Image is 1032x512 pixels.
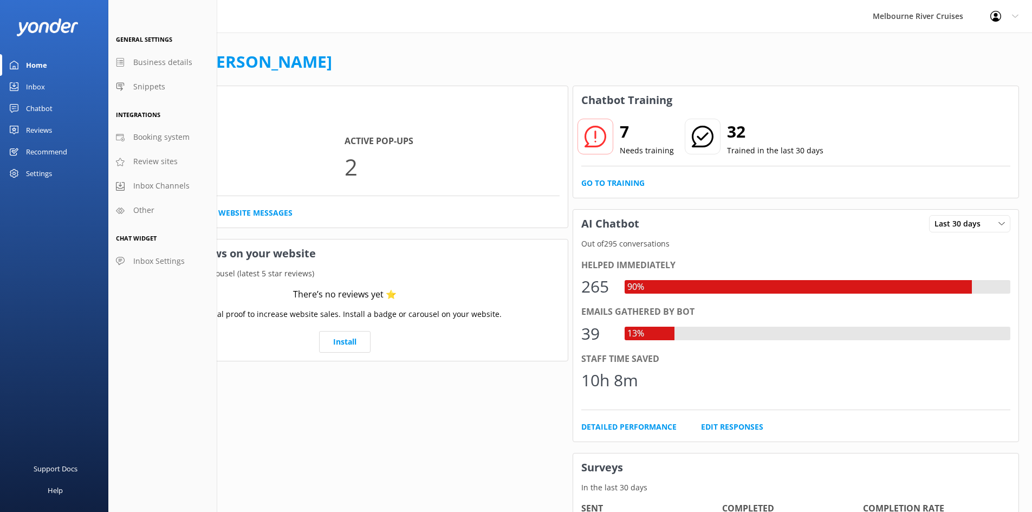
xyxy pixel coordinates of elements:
[26,163,52,184] div: Settings
[26,98,53,119] div: Chatbot
[122,86,568,114] h3: Website Chat
[130,148,345,185] p: 295
[293,288,397,302] div: There’s no reviews yet ⭐
[122,268,568,280] p: Your current review carousel (latest 5 star reviews)
[934,218,987,230] span: Last 30 days
[218,207,293,219] a: Website Messages
[581,352,1011,366] div: Staff time saved
[108,125,217,150] a: Booking system
[581,321,614,347] div: 39
[620,145,674,157] p: Needs training
[581,305,1011,319] div: Emails gathered by bot
[573,238,1019,250] p: Out of 295 conversations
[345,148,559,185] p: 2
[108,50,217,75] a: Business details
[581,258,1011,273] div: Helped immediately
[573,86,680,114] h3: Chatbot Training
[727,145,823,157] p: Trained in the last 30 days
[108,150,217,174] a: Review sites
[26,76,45,98] div: Inbox
[133,56,192,68] span: Business details
[116,111,160,119] span: Integrations
[133,255,185,267] span: Inbox Settings
[108,198,217,223] a: Other
[187,308,502,320] p: Use social proof to increase website sales. Install a badge or carousel on your website.
[26,119,52,141] div: Reviews
[727,119,823,145] h2: 32
[581,421,677,433] a: Detailed Performance
[133,204,154,216] span: Other
[116,234,157,242] span: Chat Widget
[122,114,568,126] p: In the last 30 days
[200,50,332,73] a: [PERSON_NAME]
[130,134,345,148] h4: Conversations
[34,458,77,479] div: Support Docs
[573,482,1019,494] p: In the last 30 days
[625,280,647,294] div: 90%
[625,327,647,341] div: 13%
[133,131,190,143] span: Booking system
[573,210,647,238] h3: AI Chatbot
[345,134,559,148] h4: Active Pop-ups
[573,453,1019,482] h3: Surveys
[319,331,371,353] a: Install
[620,119,674,145] h2: 7
[108,75,217,99] a: Snippets
[116,35,172,43] span: General Settings
[16,18,79,36] img: yonder-white-logo.png
[581,274,614,300] div: 265
[701,421,763,433] a: Edit Responses
[133,81,165,93] span: Snippets
[26,141,67,163] div: Recommend
[108,174,217,198] a: Inbox Channels
[581,177,645,189] a: Go to Training
[581,367,638,393] div: 10h 8m
[121,49,332,75] h1: Welcome,
[48,479,63,501] div: Help
[122,239,568,268] h3: Showcase reviews on your website
[108,249,217,274] a: Inbox Settings
[26,54,47,76] div: Home
[133,180,190,192] span: Inbox Channels
[133,155,178,167] span: Review sites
